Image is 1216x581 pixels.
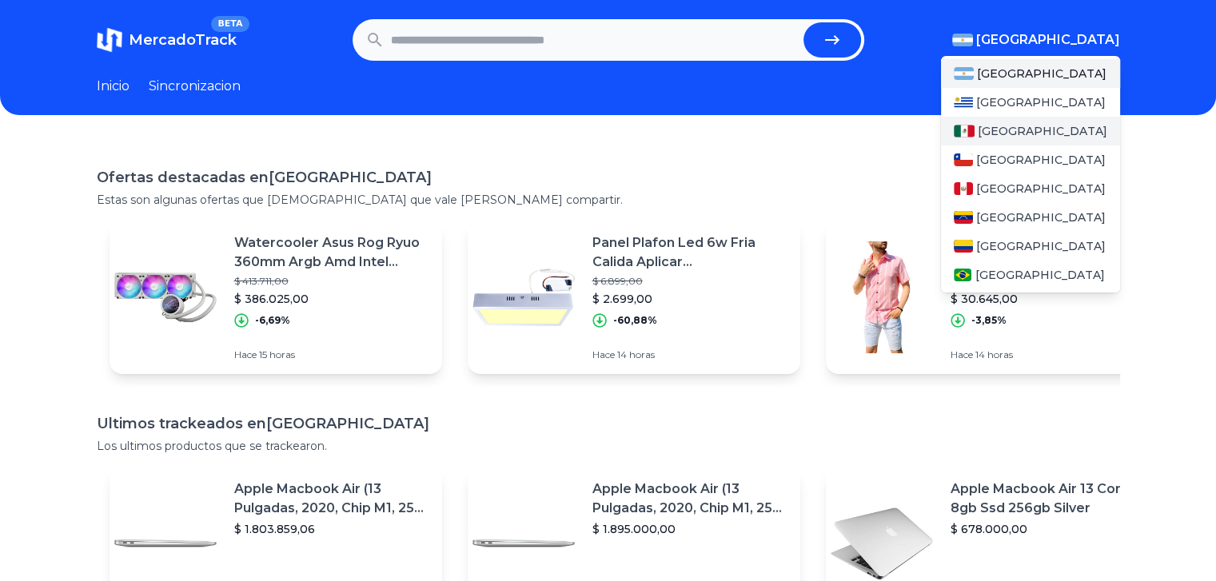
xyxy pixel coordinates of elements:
p: $ 413.711,00 [234,275,429,288]
a: Mexico[GEOGRAPHIC_DATA] [941,117,1120,145]
span: BETA [211,16,249,32]
p: Apple Macbook Air (13 Pulgadas, 2020, Chip M1, 256 Gb De Ssd, 8 Gb De Ram) - Plata [592,480,787,518]
p: Estas son algunas ofertas que [DEMOGRAPHIC_DATA] que vale [PERSON_NAME] compartir. [97,192,1120,208]
a: Featured imageCamisa Manga [PERSON_NAME] Con [PERSON_NAME] Hombre Tendencia Colores!$ 31.870,80$ ... [826,221,1158,374]
span: MercadoTrack [129,31,237,49]
span: [GEOGRAPHIC_DATA] [976,94,1106,110]
p: $ 386.025,00 [234,291,429,307]
img: Featured image [110,241,221,353]
a: Argentina[GEOGRAPHIC_DATA] [941,59,1120,88]
p: Apple Macbook Air 13 Core I5 8gb Ssd 256gb Silver [951,480,1146,518]
img: Mexico [954,125,975,137]
p: Panel Plafon Led 6w Fria Calida Aplicar [PERSON_NAME] Exterior [592,233,787,272]
span: [GEOGRAPHIC_DATA] [976,30,1120,50]
img: Brasil [954,269,972,281]
img: Featured image [826,241,938,353]
img: Colombia [954,240,973,253]
a: Featured imagePanel Plafon Led 6w Fria Calida Aplicar [PERSON_NAME] Exterior$ 6.899,00$ 2.699,00-... [468,221,800,374]
img: Chile [954,153,973,166]
p: $ 6.899,00 [592,275,787,288]
p: $ 30.645,00 [951,291,1146,307]
span: [GEOGRAPHIC_DATA] [976,152,1106,168]
span: [GEOGRAPHIC_DATA] [976,238,1106,254]
a: Peru[GEOGRAPHIC_DATA] [941,174,1120,203]
p: -3,85% [971,314,1007,327]
a: Colombia[GEOGRAPHIC_DATA] [941,232,1120,261]
p: Hace 14 horas [592,348,787,361]
a: Brasil[GEOGRAPHIC_DATA] [941,261,1120,289]
p: $ 2.699,00 [592,291,787,307]
a: Sincronizacion [149,77,241,96]
p: $ 1.895.000,00 [592,521,787,537]
p: Apple Macbook Air (13 Pulgadas, 2020, Chip M1, 256 Gb De Ssd, 8 Gb De Ram) - Plata [234,480,429,518]
img: Argentina [954,67,975,80]
span: [GEOGRAPHIC_DATA] [976,181,1106,197]
img: MercadoTrack [97,27,122,53]
img: Peru [954,182,973,195]
p: $ 1.803.859,06 [234,521,429,537]
h1: Ultimos trackeados en [GEOGRAPHIC_DATA] [97,412,1120,435]
a: Chile[GEOGRAPHIC_DATA] [941,145,1120,174]
p: Hace 14 horas [951,348,1146,361]
a: Venezuela[GEOGRAPHIC_DATA] [941,203,1120,232]
p: Watercooler Asus Rog Ryuo 360mm Argb Amd Intel [PERSON_NAME] [234,233,429,272]
p: -60,88% [613,314,657,327]
button: [GEOGRAPHIC_DATA] [952,30,1120,50]
img: Uruguay [954,96,973,109]
span: [GEOGRAPHIC_DATA] [978,123,1107,139]
p: $ 678.000,00 [951,521,1146,537]
a: Uruguay[GEOGRAPHIC_DATA] [941,88,1120,117]
h1: Ofertas destacadas en [GEOGRAPHIC_DATA] [97,166,1120,189]
p: Hace 15 horas [234,348,429,361]
p: Los ultimos productos que se trackearon. [97,438,1120,454]
a: Inicio [97,77,130,96]
span: [GEOGRAPHIC_DATA] [977,66,1106,82]
span: [GEOGRAPHIC_DATA] [975,267,1104,283]
img: Venezuela [954,211,973,224]
img: Featured image [468,241,580,353]
img: Argentina [952,34,973,46]
a: Featured imageWatercooler Asus Rog Ryuo 360mm Argb Amd Intel [PERSON_NAME]$ 413.711,00$ 386.025,0... [110,221,442,374]
p: -6,69% [255,314,290,327]
a: MercadoTrackBETA [97,27,237,53]
span: [GEOGRAPHIC_DATA] [976,209,1106,225]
